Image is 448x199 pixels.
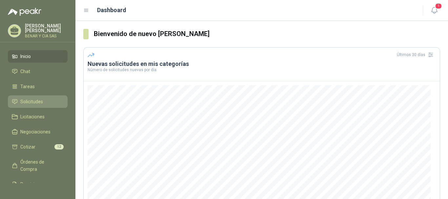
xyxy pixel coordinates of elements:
[94,29,440,39] h3: Bienvenido de nuevo [PERSON_NAME]
[25,34,68,38] p: BENAR Y CIA SAS
[20,68,30,75] span: Chat
[8,156,68,175] a: Órdenes de Compra
[88,60,436,68] h3: Nuevas solicitudes en mis categorías
[54,144,64,149] span: 12
[397,50,436,60] div: Últimos 30 días
[20,181,45,188] span: Remisiones
[97,6,126,15] h1: Dashboard
[8,178,68,190] a: Remisiones
[20,113,45,120] span: Licitaciones
[8,50,68,63] a: Inicio
[20,128,51,135] span: Negociaciones
[8,95,68,108] a: Solicitudes
[20,143,35,150] span: Cotizar
[8,8,41,16] img: Logo peakr
[25,24,68,33] p: [PERSON_NAME] [PERSON_NAME]
[8,65,68,78] a: Chat
[20,98,43,105] span: Solicitudes
[8,80,68,93] a: Tareas
[20,53,31,60] span: Inicio
[8,110,68,123] a: Licitaciones
[8,141,68,153] a: Cotizar12
[8,126,68,138] a: Negociaciones
[20,158,61,173] span: Órdenes de Compra
[435,3,442,9] span: 1
[88,68,436,72] p: Número de solicitudes nuevas por día
[20,83,35,90] span: Tareas
[428,5,440,16] button: 1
